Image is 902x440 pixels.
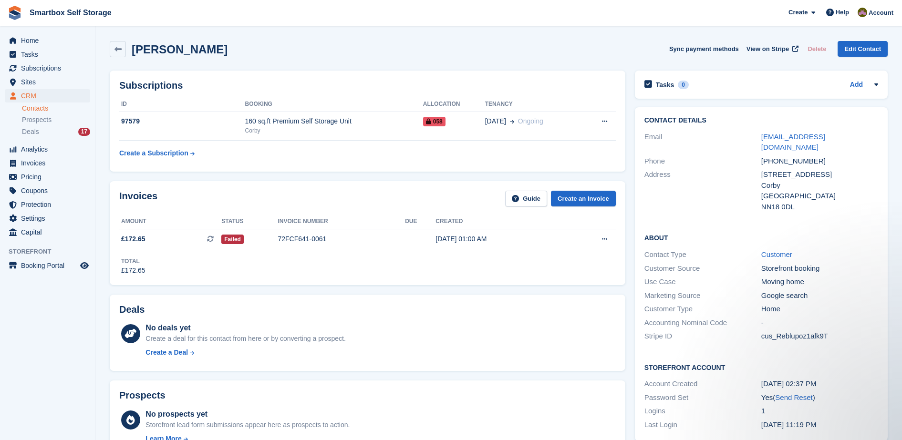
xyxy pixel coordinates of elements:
div: Use Case [644,276,761,287]
div: Moving home [761,276,878,287]
div: Address [644,169,761,212]
span: Protection [21,198,78,211]
a: Guide [505,191,547,206]
a: Deals 17 [22,127,90,137]
div: Storefront booking [761,263,878,274]
a: [EMAIL_ADDRESS][DOMAIN_NAME] [761,133,825,152]
span: Capital [21,225,78,239]
a: menu [5,75,90,89]
div: Total [121,257,145,266]
span: 058 [423,117,446,126]
div: 0 [678,81,689,89]
span: Prospects [22,115,52,124]
span: Help [836,8,849,17]
div: Customer Type [644,304,761,315]
th: Created [435,214,565,229]
img: Kayleigh Devlin [858,8,867,17]
div: Google search [761,290,878,301]
span: Account [869,8,893,18]
span: Create [788,8,808,17]
div: Corby [245,126,423,135]
div: Home [761,304,878,315]
th: ID [119,97,245,112]
h2: Storefront Account [644,362,878,372]
div: [GEOGRAPHIC_DATA] [761,191,878,202]
a: menu [5,212,90,225]
div: Create a Deal [145,348,188,358]
th: Allocation [423,97,485,112]
div: Contact Type [644,249,761,260]
h2: Invoices [119,191,157,206]
div: [DATE] 01:00 AM [435,234,565,244]
th: Due [405,214,435,229]
div: 97579 [119,116,245,126]
a: menu [5,48,90,61]
button: Sync payment methods [669,41,739,57]
span: Booking Portal [21,259,78,272]
a: Prospects [22,115,90,125]
span: Pricing [21,170,78,184]
button: Delete [804,41,830,57]
a: Edit Contact [838,41,888,57]
div: £172.65 [121,266,145,276]
h2: Contact Details [644,117,878,124]
a: menu [5,198,90,211]
div: Last Login [644,420,761,430]
a: Customer [761,250,792,258]
h2: Deals [119,304,145,315]
th: Tenancy [485,97,582,112]
div: Create a Subscription [119,148,188,158]
th: Amount [119,214,221,229]
div: No prospects yet [145,409,350,420]
h2: Tasks [656,81,674,89]
span: Deals [22,127,39,136]
img: stora-icon-8386f47178a22dfd0bd8f6a31ec36ba5ce8667c1dd55bd0f319d3a0aa187defe.svg [8,6,22,20]
div: Customer Source [644,263,761,274]
h2: Prospects [119,390,166,401]
a: menu [5,156,90,170]
div: Email [644,132,761,153]
a: menu [5,143,90,156]
div: [STREET_ADDRESS] [761,169,878,180]
a: Create an Invoice [551,191,616,206]
span: Home [21,34,78,47]
span: Sites [21,75,78,89]
th: Status [221,214,278,229]
a: Create a Deal [145,348,345,358]
a: menu [5,34,90,47]
a: Contacts [22,104,90,113]
a: menu [5,170,90,184]
div: No deals yet [145,322,345,334]
div: Create a deal for this contact from here or by converting a prospect. [145,334,345,344]
span: Analytics [21,143,78,156]
span: Invoices [21,156,78,170]
div: Password Set [644,392,761,403]
span: CRM [21,89,78,102]
span: £172.65 [121,234,145,244]
h2: Subscriptions [119,80,616,91]
a: menu [5,61,90,75]
a: View on Stripe [743,41,800,57]
a: menu [5,89,90,102]
div: Stripe ID [644,331,761,342]
div: - [761,317,878,328]
div: Corby [761,180,878,191]
div: 17 [78,128,90,136]
span: View on Stripe [746,44,789,54]
span: [DATE] [485,116,506,126]
div: Account Created [644,379,761,389]
th: Booking [245,97,423,112]
div: cus_Reblupoz1alk9T [761,331,878,342]
h2: [PERSON_NAME] [132,43,228,56]
div: Accounting Nominal Code [644,317,761,328]
div: NN18 0DL [761,202,878,213]
a: Add [850,80,863,91]
span: Coupons [21,184,78,197]
a: Smartbox Self Storage [26,5,115,20]
div: Logins [644,406,761,417]
a: menu [5,184,90,197]
a: Create a Subscription [119,144,195,162]
div: 160 sq.ft Premium Self Storage Unit [245,116,423,126]
div: Storefront lead form submissions appear here as prospects to action. [145,420,350,430]
div: Marketing Source [644,290,761,301]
